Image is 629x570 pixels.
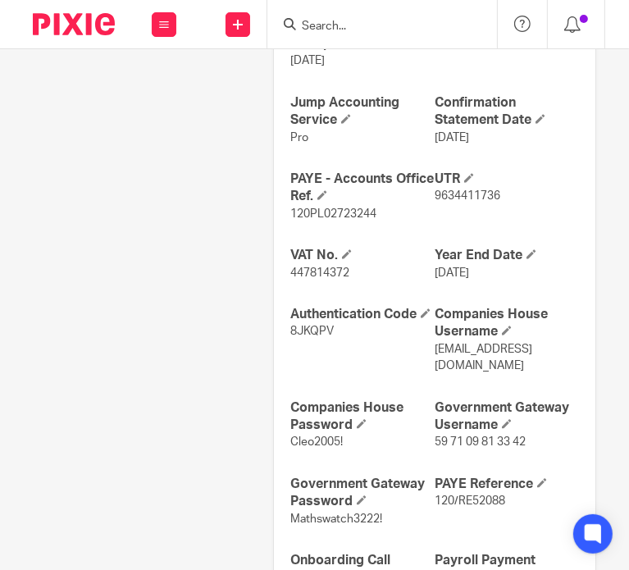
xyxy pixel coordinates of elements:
h4: Government Gateway Password [290,476,435,511]
h4: Authentication Code [290,306,435,323]
input: Search [300,20,448,34]
h4: Jump Accounting Service [290,94,435,130]
span: [DATE] [435,132,469,144]
span: [DATE] [435,267,469,279]
h4: PAYE Reference [435,476,579,493]
span: Pro [290,132,308,144]
h4: Confirmation Statement Date [435,94,579,130]
h4: Companies House Username [435,306,579,341]
span: Cleo2005! [290,436,343,448]
span: [DATE] [290,55,325,66]
span: Mathswatch3222! [290,513,382,525]
h4: VAT No. [290,247,435,264]
span: 447814372 [290,267,349,279]
span: 9634411736 [435,190,500,202]
h4: Year End Date [435,247,579,264]
span: [EMAIL_ADDRESS][DOMAIN_NAME] [435,344,532,372]
span: 120PL02723244 [290,208,376,220]
span: 120/RE52088 [435,495,505,507]
h4: PAYE - Accounts Office Ref. [290,171,435,206]
span: 59 71 09 81 33 42 [435,436,526,448]
h4: UTR [435,171,579,188]
h4: Government Gateway Username [435,399,579,435]
img: Pixie [33,13,115,35]
span: 8JKQPV [290,326,334,337]
h4: Companies House Password [290,399,435,435]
